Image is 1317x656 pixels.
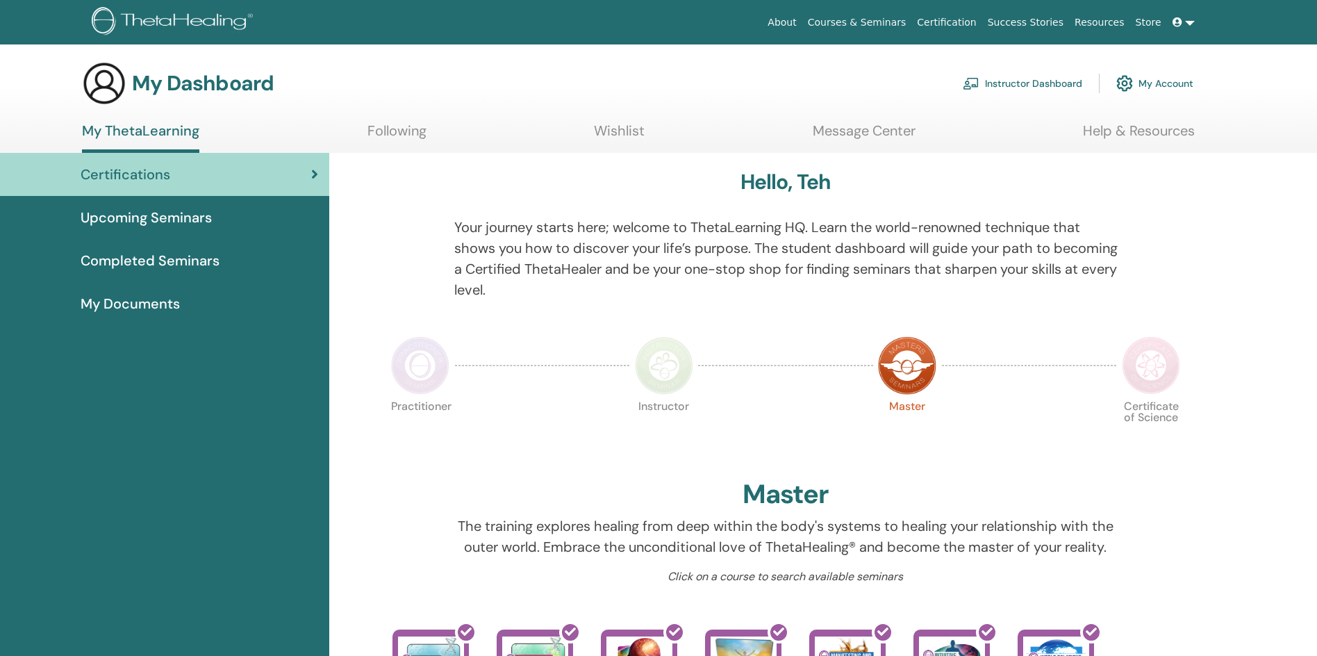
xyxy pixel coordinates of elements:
[1083,122,1195,149] a: Help & Resources
[982,10,1069,35] a: Success Stories
[1130,10,1167,35] a: Store
[367,122,426,149] a: Following
[813,122,916,149] a: Message Center
[740,170,831,195] h3: Hello, Teh
[635,336,693,395] img: Instructor
[635,401,693,459] p: Instructor
[963,68,1082,99] a: Instructor Dashboard
[454,516,1118,557] p: The training explores healing from deep within the body's systems to healing your relationship wi...
[391,401,449,459] p: Practitioner
[1069,10,1130,35] a: Resources
[762,10,802,35] a: About
[81,250,219,271] span: Completed Seminars
[81,164,170,185] span: Certifications
[391,336,449,395] img: Practitioner
[1116,68,1193,99] a: My Account
[454,568,1118,585] p: Click on a course to search available seminars
[81,207,212,228] span: Upcoming Seminars
[81,293,180,314] span: My Documents
[802,10,912,35] a: Courses & Seminars
[594,122,645,149] a: Wishlist
[132,71,274,96] h3: My Dashboard
[878,336,936,395] img: Master
[963,77,979,90] img: chalkboard-teacher.svg
[878,401,936,459] p: Master
[1122,336,1180,395] img: Certificate of Science
[82,61,126,106] img: generic-user-icon.jpg
[82,122,199,153] a: My ThetaLearning
[92,7,258,38] img: logo.png
[1116,72,1133,95] img: cog.svg
[1122,401,1180,459] p: Certificate of Science
[911,10,981,35] a: Certification
[743,479,829,511] h2: Master
[454,217,1118,300] p: Your journey starts here; welcome to ThetaLearning HQ. Learn the world-renowned technique that sh...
